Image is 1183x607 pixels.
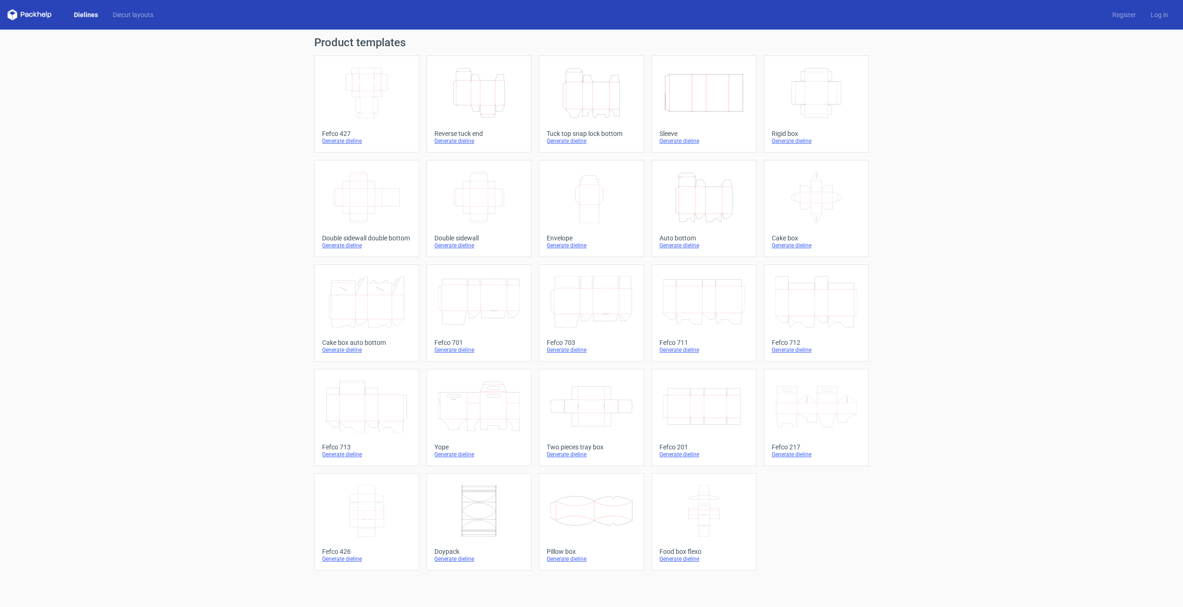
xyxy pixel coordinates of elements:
[1105,10,1143,19] a: Register
[659,451,749,458] div: Generate dieline
[659,242,749,249] div: Generate dieline
[539,369,644,466] a: Two pieces tray boxGenerate dieline
[314,160,419,257] a: Double sidewall double bottomGenerate dieline
[652,55,756,153] a: SleeveGenerate dieline
[322,451,411,458] div: Generate dieline
[322,339,411,346] div: Cake box auto bottom
[764,160,869,257] a: Cake boxGenerate dieline
[314,55,419,153] a: Fefco 427Generate dieline
[539,473,644,570] a: Pillow boxGenerate dieline
[547,443,636,451] div: Two pieces tray box
[652,264,756,362] a: Fefco 711Generate dieline
[322,443,411,451] div: Fefco 713
[434,451,524,458] div: Generate dieline
[659,130,749,137] div: Sleeve
[322,346,411,354] div: Generate dieline
[322,234,411,242] div: Double sidewall double bottom
[434,234,524,242] div: Double sidewall
[772,242,861,249] div: Generate dieline
[659,443,749,451] div: Fefco 201
[434,339,524,346] div: Fefco 701
[314,264,419,362] a: Cake box auto bottomGenerate dieline
[322,137,411,145] div: Generate dieline
[547,346,636,354] div: Generate dieline
[659,339,749,346] div: Fefco 711
[322,242,411,249] div: Generate dieline
[1143,10,1176,19] a: Log in
[539,160,644,257] a: EnvelopeGenerate dieline
[434,443,524,451] div: Yope
[105,10,161,19] a: Diecut layouts
[772,234,861,242] div: Cake box
[652,369,756,466] a: Fefco 201Generate dieline
[539,264,644,362] a: Fefco 703Generate dieline
[434,555,524,563] div: Generate dieline
[772,451,861,458] div: Generate dieline
[659,346,749,354] div: Generate dieline
[314,369,419,466] a: Fefco 713Generate dieline
[659,555,749,563] div: Generate dieline
[547,451,636,458] div: Generate dieline
[434,242,524,249] div: Generate dieline
[547,339,636,346] div: Fefco 703
[427,55,531,153] a: Reverse tuck endGenerate dieline
[659,234,749,242] div: Auto bottom
[322,555,411,563] div: Generate dieline
[547,555,636,563] div: Generate dieline
[322,548,411,555] div: Fefco 426
[434,346,524,354] div: Generate dieline
[772,346,861,354] div: Generate dieline
[427,369,531,466] a: YopeGenerate dieline
[427,264,531,362] a: Fefco 701Generate dieline
[547,234,636,242] div: Envelope
[659,548,749,555] div: Food box flexo
[764,55,869,153] a: Rigid boxGenerate dieline
[67,10,105,19] a: Dielines
[314,473,419,570] a: Fefco 426Generate dieline
[314,37,869,48] h1: Product templates
[547,130,636,137] div: Tuck top snap lock bottom
[764,264,869,362] a: Fefco 712Generate dieline
[652,473,756,570] a: Food box flexoGenerate dieline
[652,160,756,257] a: Auto bottomGenerate dieline
[772,443,861,451] div: Fefco 217
[539,55,644,153] a: Tuck top snap lock bottomGenerate dieline
[772,137,861,145] div: Generate dieline
[434,130,524,137] div: Reverse tuck end
[547,137,636,145] div: Generate dieline
[764,369,869,466] a: Fefco 217Generate dieline
[547,242,636,249] div: Generate dieline
[659,137,749,145] div: Generate dieline
[547,548,636,555] div: Pillow box
[322,130,411,137] div: Fefco 427
[772,130,861,137] div: Rigid box
[427,160,531,257] a: Double sidewallGenerate dieline
[772,339,861,346] div: Fefco 712
[434,137,524,145] div: Generate dieline
[427,473,531,570] a: DoypackGenerate dieline
[434,548,524,555] div: Doypack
